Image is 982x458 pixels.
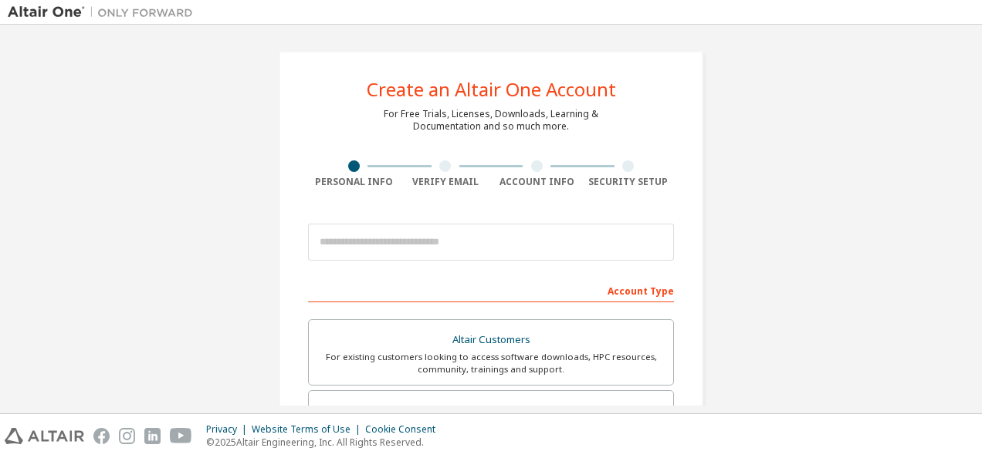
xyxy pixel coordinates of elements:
img: facebook.svg [93,428,110,444]
div: Website Terms of Use [252,423,365,436]
div: Verify Email [400,176,492,188]
div: For Free Trials, Licenses, Downloads, Learning & Documentation and so much more. [384,108,598,133]
div: Account Info [491,176,583,188]
div: Altair Customers [318,329,664,351]
img: instagram.svg [119,428,135,444]
div: Cookie Consent [365,423,445,436]
img: youtube.svg [170,428,192,444]
img: linkedin.svg [144,428,161,444]
div: Privacy [206,423,252,436]
div: Students [318,400,664,422]
div: Personal Info [308,176,400,188]
div: Account Type [308,278,674,302]
img: Altair One [8,5,201,20]
div: Create an Altair One Account [367,80,616,99]
div: For existing customers looking to access software downloads, HPC resources, community, trainings ... [318,351,664,375]
p: © 2025 Altair Engineering, Inc. All Rights Reserved. [206,436,445,449]
img: altair_logo.svg [5,428,84,444]
div: Security Setup [583,176,675,188]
